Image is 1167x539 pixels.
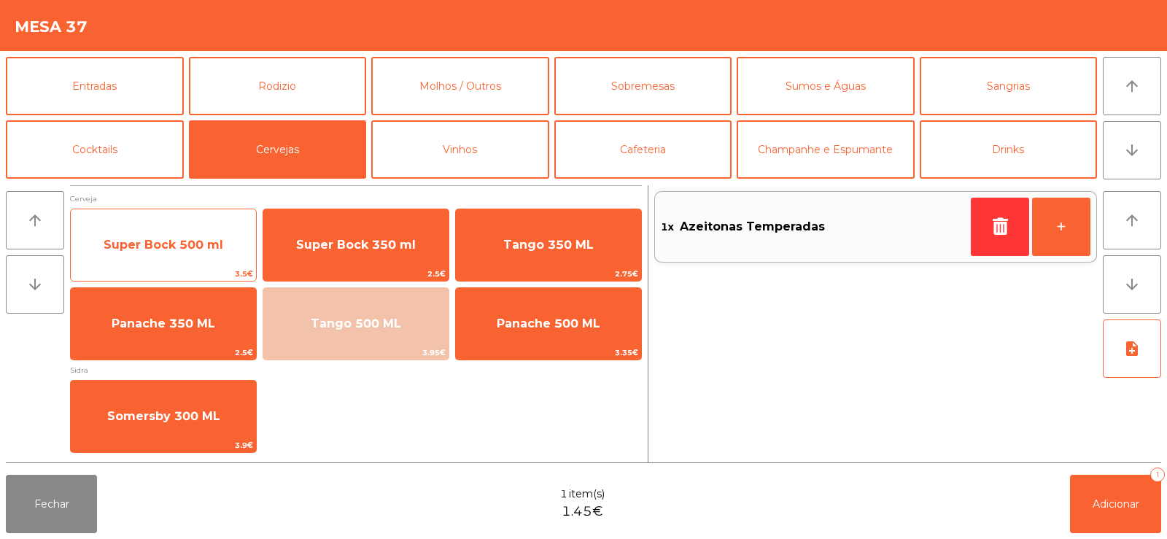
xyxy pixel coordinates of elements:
button: Cocktails [6,120,184,179]
i: arrow_upward [1123,77,1141,95]
i: arrow_upward [1123,212,1141,229]
span: Tango 500 ML [311,317,401,330]
button: Sangrias [920,57,1098,115]
i: note_add [1123,340,1141,357]
span: Cerveja [70,192,642,206]
button: Cafeteria [554,120,732,179]
span: 1 [560,486,567,502]
span: 2.5€ [71,346,256,360]
span: Super Bock 350 ml [296,238,416,252]
span: Sidra [70,363,642,377]
span: 3.5€ [71,267,256,281]
button: Drinks [920,120,1098,179]
button: arrow_downward [1103,255,1161,314]
i: arrow_downward [1123,141,1141,159]
button: arrow_upward [1103,191,1161,249]
span: Azeitonas Temperadas [680,216,825,238]
div: 1 [1150,468,1165,482]
button: arrow_upward [6,191,64,249]
button: Cervejas [189,120,367,179]
button: arrow_downward [1103,121,1161,179]
button: Molhos / Outros [371,57,549,115]
span: 3.95€ [263,346,449,360]
span: Somersby 300 ML [107,409,220,423]
span: Super Bock 500 ml [104,238,223,252]
span: 3.9€ [71,438,256,452]
span: 2.75€ [456,267,641,281]
span: 2.5€ [263,267,449,281]
span: 3.35€ [456,346,641,360]
i: arrow_upward [26,212,44,229]
button: Vinhos [371,120,549,179]
button: arrow_upward [1103,57,1161,115]
button: Champanhe e Espumante [737,120,915,179]
button: Adicionar1 [1070,475,1161,533]
span: Panache 500 ML [497,317,600,330]
button: arrow_downward [6,255,64,314]
span: Panache 350 ML [112,317,215,330]
span: 1x [661,216,674,238]
button: Fechar [6,475,97,533]
span: Adicionar [1093,497,1139,511]
button: Sobremesas [554,57,732,115]
button: Rodizio [189,57,367,115]
span: item(s) [569,486,605,502]
span: Tango 350 ML [503,238,594,252]
button: + [1032,198,1090,256]
button: Entradas [6,57,184,115]
button: note_add [1103,319,1161,378]
i: arrow_downward [1123,276,1141,293]
span: 1.45€ [562,502,603,521]
i: arrow_downward [26,276,44,293]
button: Sumos e Águas [737,57,915,115]
h4: Mesa 37 [15,16,88,38]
